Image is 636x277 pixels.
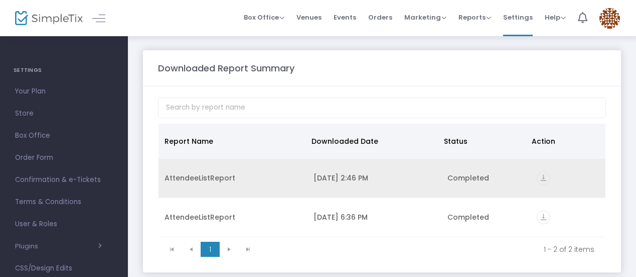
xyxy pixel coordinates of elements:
div: https://go.SimpleTix.com/mmrew [537,171,599,185]
span: Venues [296,5,322,30]
a: vertical_align_bottom [537,214,550,224]
span: Confirmation & e-Tickets [15,173,113,187]
button: Plugins [15,242,102,250]
i: vertical_align_bottom [537,171,550,185]
i: vertical_align_bottom [537,211,550,224]
span: Box Office [15,129,113,142]
div: AttendeeListReport [165,173,301,183]
span: Your Plan [15,85,113,98]
span: Settings [503,5,533,30]
span: Order Form [15,151,113,164]
span: Reports [458,13,491,22]
span: Events [334,5,356,30]
span: Terms & Conditions [15,196,113,209]
a: vertical_align_bottom [537,174,550,184]
div: 10/14/2025 2:46 PM [313,173,435,183]
th: Downloaded Date [305,124,438,159]
m-panel-title: Downloaded Report Summary [158,61,294,75]
th: Action [526,124,599,159]
div: https://go.SimpleTix.com/snmuc [537,211,599,224]
span: CSS/Design Edits [15,262,113,275]
span: Help [545,13,566,22]
input: Search by report name [158,98,606,118]
kendo-pager-info: 1 - 2 of 2 items [265,244,594,254]
span: Store [15,107,113,120]
span: Orders [368,5,392,30]
h4: SETTINGS [14,60,114,80]
div: Completed [447,173,525,183]
div: Data table [158,124,605,237]
div: Completed [447,212,525,222]
span: Box Office [244,13,284,22]
span: Marketing [404,13,446,22]
div: 10/11/2025 6:36 PM [313,212,435,222]
div: AttendeeListReport [165,212,301,222]
th: Status [438,124,526,159]
span: User & Roles [15,218,113,231]
th: Report Name [158,124,305,159]
span: Page 1 [201,242,220,257]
